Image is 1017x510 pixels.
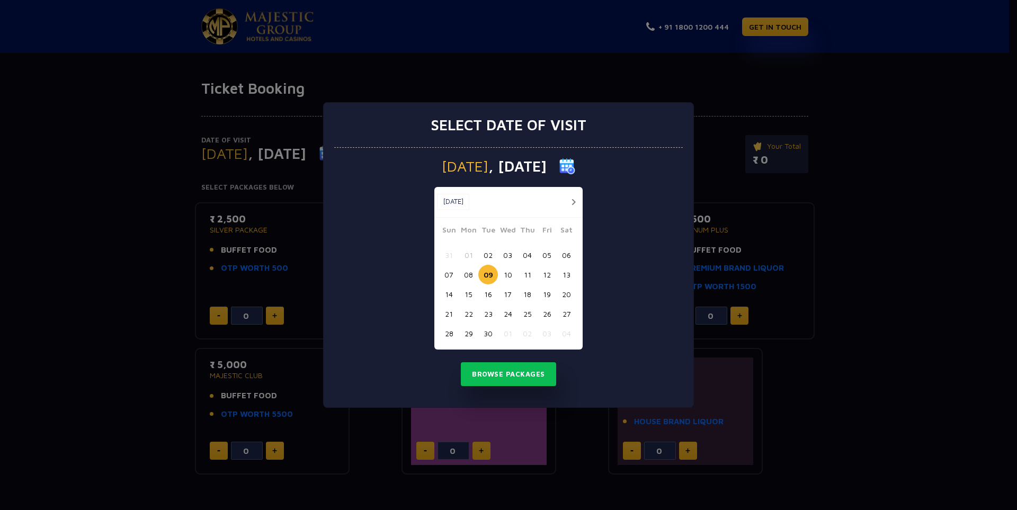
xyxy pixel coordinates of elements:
button: 10 [498,265,518,284]
button: 03 [537,324,557,343]
button: Browse Packages [461,362,556,387]
span: Sun [439,224,459,239]
button: 14 [439,284,459,304]
button: 02 [518,324,537,343]
button: 04 [518,245,537,265]
button: 08 [459,265,478,284]
button: 17 [498,284,518,304]
h3: Select date of visit [431,116,586,134]
button: 01 [498,324,518,343]
button: 24 [498,304,518,324]
button: 05 [537,245,557,265]
span: Fri [537,224,557,239]
button: 19 [537,284,557,304]
span: Thu [518,224,537,239]
button: 12 [537,265,557,284]
button: 06 [557,245,576,265]
button: 31 [439,245,459,265]
button: 11 [518,265,537,284]
img: calender icon [559,158,575,174]
span: Sat [557,224,576,239]
button: 22 [459,304,478,324]
button: 09 [478,265,498,284]
button: 20 [557,284,576,304]
button: [DATE] [437,194,469,210]
button: 29 [459,324,478,343]
span: Wed [498,224,518,239]
button: 18 [518,284,537,304]
button: 02 [478,245,498,265]
button: 25 [518,304,537,324]
button: 15 [459,284,478,304]
button: 01 [459,245,478,265]
span: [DATE] [442,159,488,174]
button: 03 [498,245,518,265]
button: 23 [478,304,498,324]
button: 04 [557,324,576,343]
button: 07 [439,265,459,284]
span: , [DATE] [488,159,547,174]
button: 28 [439,324,459,343]
span: Tue [478,224,498,239]
button: 27 [557,304,576,324]
button: 16 [478,284,498,304]
button: 13 [557,265,576,284]
button: 30 [478,324,498,343]
span: Mon [459,224,478,239]
button: 21 [439,304,459,324]
button: 26 [537,304,557,324]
